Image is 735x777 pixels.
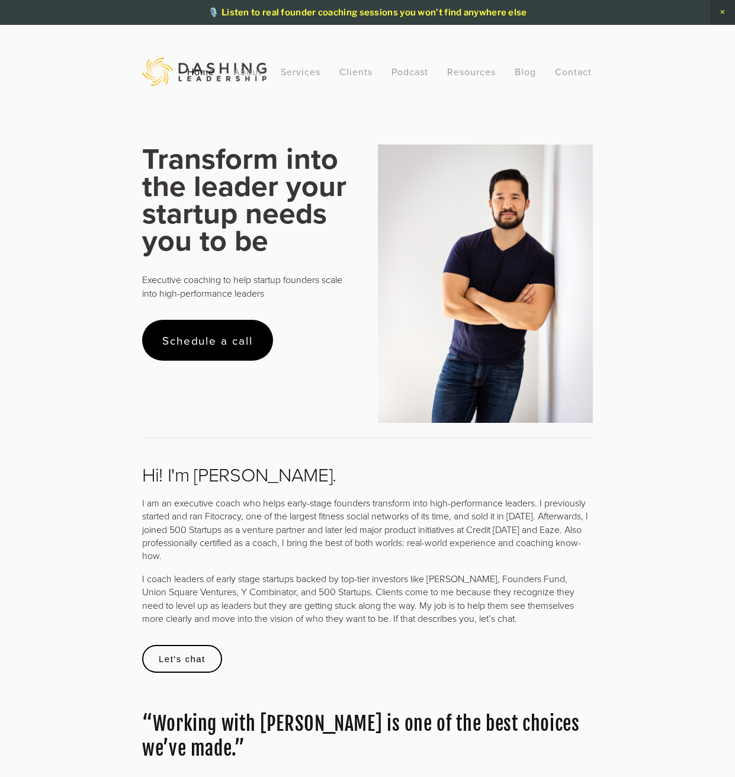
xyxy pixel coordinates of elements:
[142,645,222,673] a: Let's chat
[235,737,245,760] span: ”
[142,463,593,486] h2: Hi! I'm [PERSON_NAME].
[233,61,262,82] a: About
[391,61,428,82] a: Podcast
[447,65,496,78] a: Resources
[281,61,320,82] a: Services
[142,712,153,736] span: “
[142,320,273,361] a: Schedule a call
[142,572,593,625] p: I coach leaders of early stage startups backed by top-tier investors like [PERSON_NAME], Founders...
[555,61,592,82] a: Contact
[142,57,267,86] img: Dashing Leadership
[142,712,593,761] blockquote: Working with [PERSON_NAME] is one of the best choices we’ve made.
[339,61,373,82] a: Clients
[142,273,358,300] p: Executive coaching to help startup founders scale into high-performance leaders
[142,496,593,563] p: I am an executive coach who helps early-stage founders transform into high-performance leaders. I...
[142,137,354,261] strong: Transform into the leader your startup needs you to be
[515,61,536,82] a: Blog
[187,61,214,82] a: Home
